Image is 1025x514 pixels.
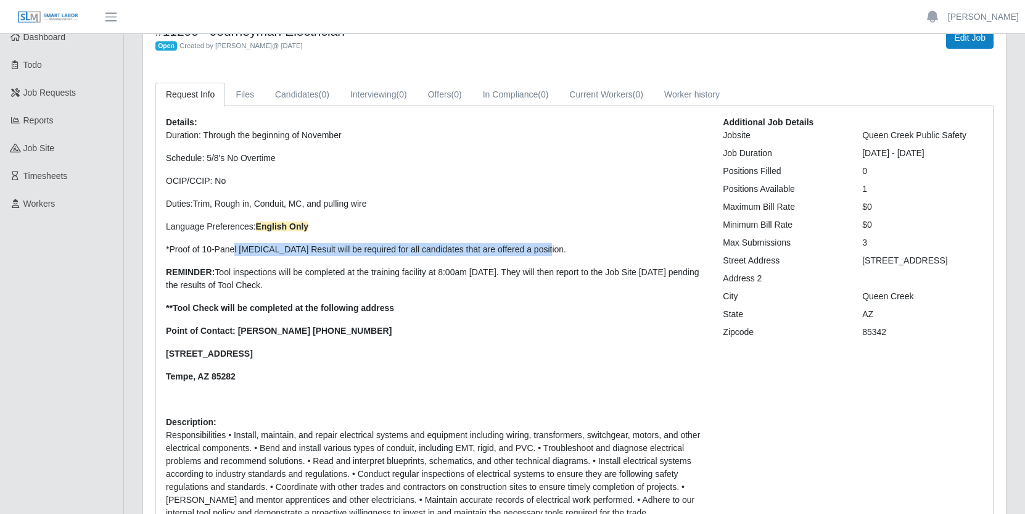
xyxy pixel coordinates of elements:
[23,115,54,125] span: Reports
[23,143,55,153] span: job site
[193,199,367,209] span: Trim, Rough in, Conduit, MC, and pulling wire
[319,89,329,99] span: (0)
[714,236,853,249] div: Max Submissions
[853,218,992,231] div: $0
[853,254,992,267] div: [STREET_ADDRESS]
[714,290,853,303] div: City
[714,254,853,267] div: Street Address
[265,83,340,107] a: Candidates
[23,199,56,209] span: Workers
[166,129,704,142] p: Duration: Through the beginning of November
[225,83,265,107] a: Files
[166,220,704,233] p: Language Preferences:
[166,175,704,188] p: OCIP/CCIP: No
[166,349,253,359] strong: [STREET_ADDRESS]
[397,89,407,99] span: (0)
[853,236,992,249] div: 3
[23,88,76,97] span: Job Requests
[256,222,309,231] strong: English Only
[714,183,853,196] div: Positions Available
[23,32,66,42] span: Dashboard
[166,326,392,336] strong: Point of Contact: [PERSON_NAME] [PHONE_NUMBER]
[418,83,472,107] a: Offers
[723,117,813,127] b: Additional Job Details
[23,171,68,181] span: Timesheets
[853,201,992,213] div: $0
[340,83,418,107] a: Interviewing
[166,371,236,381] strong: Tempe, AZ 85282
[714,129,853,142] div: Jobsite
[714,308,853,321] div: State
[559,83,654,107] a: Current Workers
[853,308,992,321] div: AZ
[166,417,216,427] b: Description:
[714,165,853,178] div: Positions Filled
[472,83,559,107] a: In Compliance
[948,10,1019,23] a: [PERSON_NAME]
[853,165,992,178] div: 0
[166,152,704,165] p: Schedule: 5/8's No Overtime
[23,60,42,70] span: Todo
[166,303,394,313] strong: **Tool Check will be completed at the following address
[853,183,992,196] div: 1
[714,218,853,231] div: Minimum Bill Rate
[166,267,215,277] strong: REMINDER:
[714,272,853,285] div: Address 2
[17,10,79,24] img: SLM Logo
[853,147,992,160] div: [DATE] - [DATE]
[853,326,992,339] div: 85342
[166,243,704,256] p: *Proof of 10-Panel [MEDICAL_DATA] Result will be required for all candidates that are offered a p...
[166,266,704,292] p: Tool inspections will be completed at the training facility at 8:00am [DATE]. They will then repo...
[853,290,992,303] div: Queen Creek
[853,129,992,142] div: Queen Creek Public Safety
[166,117,197,127] b: Details:
[155,83,225,107] a: Request Info
[654,83,730,107] a: Worker history
[155,41,177,51] span: Open
[633,89,643,99] span: (0)
[714,326,853,339] div: Zipcode
[166,197,704,210] p: Duties:
[538,89,548,99] span: (0)
[179,42,303,49] span: Created by [PERSON_NAME] @ [DATE]
[714,201,853,213] div: Maximum Bill Rate
[451,89,462,99] span: (0)
[946,27,994,49] a: Edit Job
[714,147,853,160] div: Job Duration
